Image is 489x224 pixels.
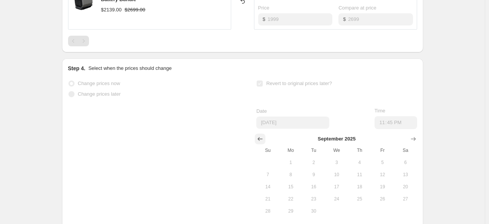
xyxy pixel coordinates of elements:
[279,156,302,169] button: Monday September 1 2025
[348,169,371,181] button: Thursday September 11 2025
[375,116,417,129] input: 12:00
[259,196,276,202] span: 21
[68,65,86,72] h2: Step 4.
[256,193,279,205] button: Sunday September 21 2025
[374,172,391,178] span: 12
[305,159,322,166] span: 2
[305,147,322,153] span: Tu
[328,147,345,153] span: We
[283,159,299,166] span: 1
[348,144,371,156] th: Thursday
[371,156,394,169] button: Friday September 5 2025
[328,159,345,166] span: 3
[343,16,346,22] span: $
[259,208,276,214] span: 28
[408,134,419,144] button: Show next month, October 2025
[302,169,325,181] button: Tuesday September 9 2025
[325,169,348,181] button: Wednesday September 10 2025
[255,134,265,144] button: Show previous month, August 2025
[374,196,391,202] span: 26
[302,144,325,156] th: Tuesday
[305,208,322,214] span: 30
[371,181,394,193] button: Friday September 19 2025
[374,159,391,166] span: 5
[283,147,299,153] span: Mo
[283,172,299,178] span: 8
[279,169,302,181] button: Monday September 8 2025
[394,193,417,205] button: Saturday September 27 2025
[78,91,121,97] span: Change prices later
[394,169,417,181] button: Saturday September 13 2025
[256,205,279,217] button: Sunday September 28 2025
[101,6,122,14] div: $2139.00
[348,181,371,193] button: Thursday September 18 2025
[394,156,417,169] button: Saturday September 6 2025
[125,6,145,14] strike: $2699.00
[374,147,391,153] span: Fr
[394,181,417,193] button: Saturday September 20 2025
[397,184,414,190] span: 20
[279,193,302,205] button: Monday September 22 2025
[302,181,325,193] button: Tuesday September 16 2025
[325,156,348,169] button: Wednesday September 3 2025
[325,193,348,205] button: Wednesday September 24 2025
[78,80,120,86] span: Change prices now
[256,181,279,193] button: Sunday September 14 2025
[266,80,332,86] span: Revert to original prices later?
[348,156,371,169] button: Thursday September 4 2025
[371,169,394,181] button: Friday September 12 2025
[351,159,368,166] span: 4
[256,108,267,114] span: Date
[279,181,302,193] button: Monday September 15 2025
[328,184,345,190] span: 17
[371,193,394,205] button: Friday September 26 2025
[283,184,299,190] span: 15
[397,147,414,153] span: Sa
[328,172,345,178] span: 10
[259,147,276,153] span: Su
[283,208,299,214] span: 29
[263,16,265,22] span: $
[351,172,368,178] span: 11
[302,156,325,169] button: Tuesday September 2 2025
[351,147,368,153] span: Th
[259,184,276,190] span: 14
[302,205,325,217] button: Tuesday September 30 2025
[305,184,322,190] span: 16
[328,196,345,202] span: 24
[68,36,89,46] nav: Pagination
[259,172,276,178] span: 7
[256,144,279,156] th: Sunday
[325,144,348,156] th: Wednesday
[302,193,325,205] button: Tuesday September 23 2025
[256,117,329,129] input: 10/1/2025
[305,172,322,178] span: 9
[279,144,302,156] th: Monday
[279,205,302,217] button: Monday September 29 2025
[371,144,394,156] th: Friday
[375,108,385,114] span: Time
[351,196,368,202] span: 25
[394,144,417,156] th: Saturday
[325,181,348,193] button: Wednesday September 17 2025
[256,169,279,181] button: Sunday September 7 2025
[397,159,414,166] span: 6
[348,193,371,205] button: Thursday September 25 2025
[258,5,270,11] span: Price
[338,5,376,11] span: Compare at price
[88,65,171,72] p: Select when the prices should change
[397,196,414,202] span: 27
[351,184,368,190] span: 18
[374,184,391,190] span: 19
[283,196,299,202] span: 22
[305,196,322,202] span: 23
[397,172,414,178] span: 13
